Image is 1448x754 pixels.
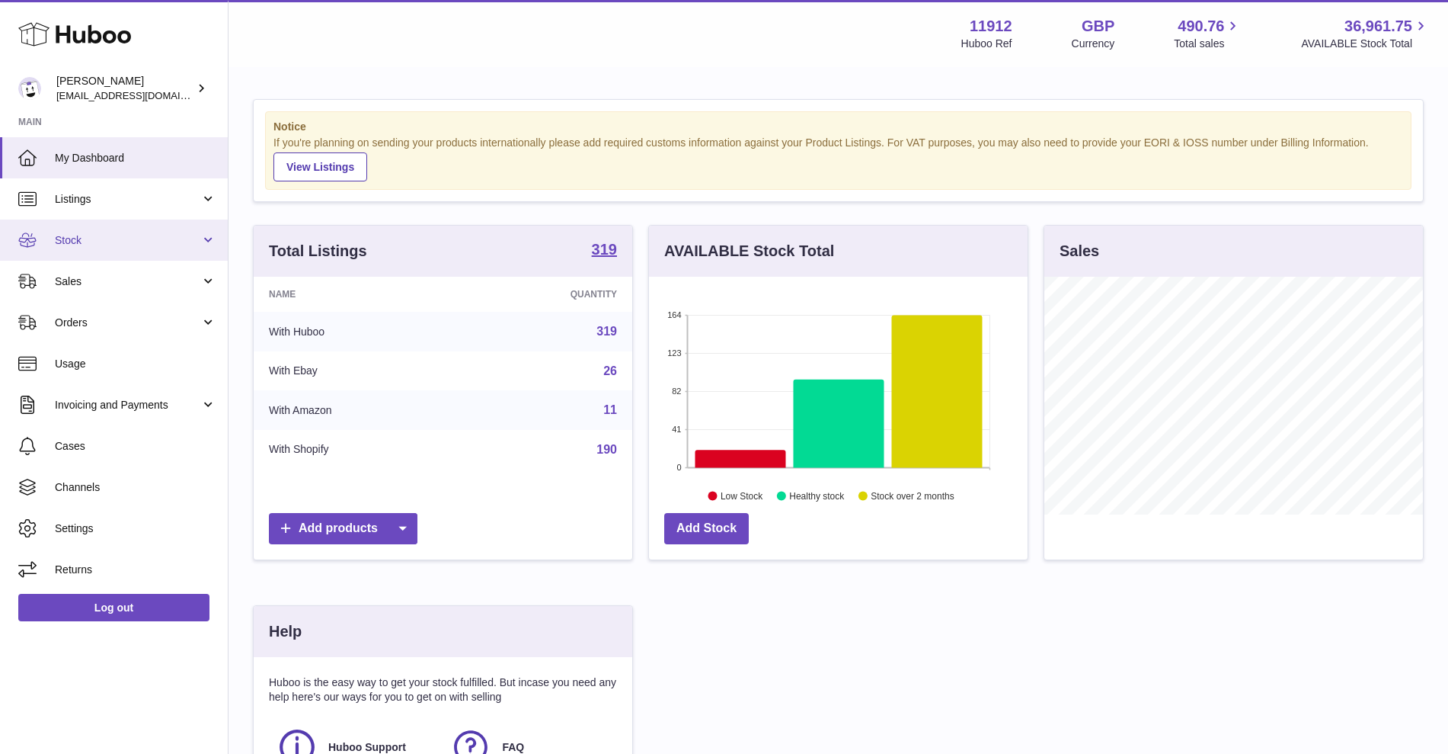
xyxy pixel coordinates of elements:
[596,443,617,456] a: 190
[1174,37,1242,51] span: Total sales
[18,77,41,100] img: info@carbonmyride.com
[273,152,367,181] a: View Listings
[269,513,417,544] a: Add products
[55,439,216,454] span: Cases
[55,233,200,248] span: Stock
[269,241,367,261] h3: Total Listings
[18,594,209,621] a: Log out
[1301,37,1430,51] span: AVAILABLE Stock Total
[592,242,617,260] a: 319
[1174,16,1242,51] a: 490.76 Total sales
[789,490,845,501] text: Healthy stock
[721,490,763,501] text: Low Stock
[55,357,216,371] span: Usage
[667,348,681,358] text: 123
[55,480,216,495] span: Channels
[55,274,200,289] span: Sales
[55,151,216,165] span: My Dashboard
[667,310,681,319] text: 164
[1344,16,1412,37] span: 36,961.75
[603,364,617,377] a: 26
[664,241,834,261] h3: AVAILABLE Stock Total
[273,120,1403,134] strong: Notice
[273,136,1403,181] div: If you're planning on sending your products internationally please add required customs informati...
[55,563,216,577] span: Returns
[55,398,200,412] span: Invoicing and Payments
[254,430,461,470] td: With Shopify
[1060,241,1099,261] h3: Sales
[1301,16,1430,51] a: 36,961.75 AVAILABLE Stock Total
[55,316,200,330] span: Orders
[269,621,302,642] h3: Help
[254,312,461,351] td: With Huboo
[461,277,632,312] th: Quantity
[592,242,617,257] strong: 319
[672,387,681,396] text: 82
[56,89,224,101] span: [EMAIL_ADDRESS][DOMAIN_NAME]
[664,513,749,544] a: Add Stock
[871,490,954,501] text: Stock over 2 months
[254,351,461,391] td: With Ebay
[961,37,1012,51] div: Huboo Ref
[254,390,461,430] td: With Amazon
[672,425,681,434] text: 41
[603,403,617,416] a: 11
[1082,16,1114,37] strong: GBP
[55,521,216,536] span: Settings
[596,325,617,338] a: 319
[269,675,617,704] p: Huboo is the easy way to get your stock fulfilled. But incase you need any help here's our ways f...
[55,192,200,207] span: Listings
[254,277,461,312] th: Name
[1072,37,1115,51] div: Currency
[56,74,193,103] div: [PERSON_NAME]
[970,16,1012,37] strong: 11912
[676,463,681,472] text: 0
[1178,16,1224,37] span: 490.76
